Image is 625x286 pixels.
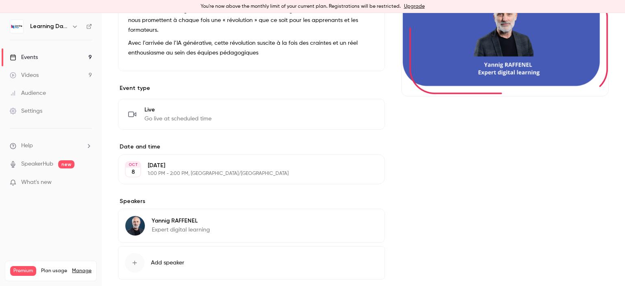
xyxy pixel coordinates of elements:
[13,13,20,20] img: logo_orange.svg
[151,259,184,267] span: Add speaker
[101,48,125,53] div: Mots-clés
[92,47,99,54] img: tab_keywords_by_traffic_grey.svg
[10,71,39,79] div: Videos
[10,53,38,61] div: Events
[41,268,67,274] span: Plan usage
[118,143,385,151] label: Date and time
[82,179,92,186] iframe: Noticeable Trigger
[33,47,39,54] img: tab_domain_overview_orange.svg
[21,21,92,28] div: Domaine: [DOMAIN_NAME]
[21,178,52,187] span: What's new
[118,246,385,279] button: Add speaker
[128,6,375,35] p: Depuis 30 ans, les vagues successives d’innovations technologiques appliquées en formation nous p...
[42,48,63,53] div: Domaine
[152,217,210,225] p: Yannig RAFFENEL
[148,170,342,177] p: 1:00 PM - 2:00 PM, [GEOGRAPHIC_DATA]/[GEOGRAPHIC_DATA]
[152,226,210,234] p: Expert digital learning
[13,21,20,28] img: website_grey.svg
[126,162,140,168] div: OCT
[21,142,33,150] span: Help
[131,168,135,176] p: 8
[148,162,342,170] p: [DATE]
[125,216,145,236] img: Yannig RAFFENEL
[10,142,92,150] li: help-dropdown-opener
[128,38,375,58] p: Avec l’arrivée de l’IA générative, cette révolution suscite à la fois des craintes et un réel ent...
[10,266,36,276] span: Premium
[118,84,385,92] p: Event type
[23,13,40,20] div: v 4.0.25
[144,106,212,114] span: Live
[72,268,92,274] a: Manage
[118,197,385,205] label: Speakers
[10,89,46,97] div: Audience
[10,107,42,115] div: Settings
[144,115,212,123] span: Go live at scheduled time
[10,20,23,33] img: Learning Days
[58,160,74,168] span: new
[118,209,385,243] div: Yannig RAFFENELYannig RAFFENELExpert digital learning
[21,160,53,168] a: SpeakerHub
[30,22,68,31] h6: Learning Days
[404,3,425,10] a: Upgrade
